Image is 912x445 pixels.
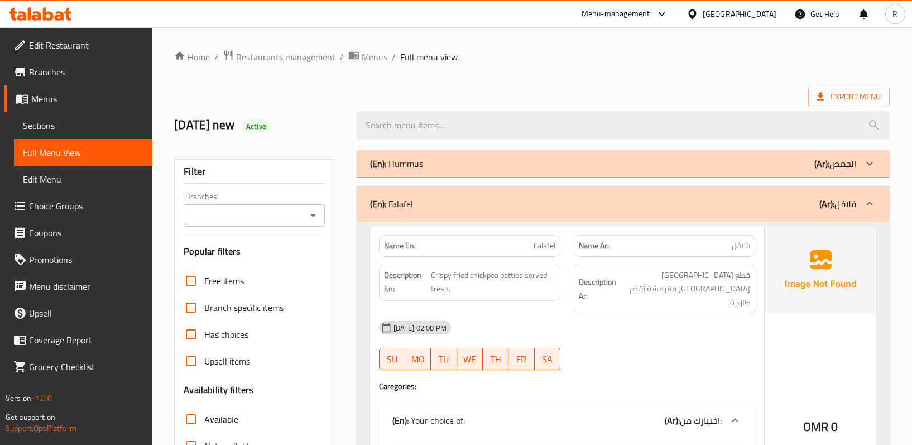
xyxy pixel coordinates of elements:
[305,208,321,223] button: Open
[357,111,890,140] input: search
[392,50,396,64] li: /
[508,348,534,370] button: FR
[4,219,152,246] a: Coupons
[184,245,324,258] h3: Popular filters
[384,269,429,296] strong: Description En:
[4,85,152,112] a: Menus
[831,416,838,438] span: 0
[4,59,152,85] a: Branches
[29,65,143,79] span: Branches
[819,197,856,210] p: فلافل
[814,155,829,172] b: (Ar):
[204,328,248,341] span: Has choices
[14,166,152,193] a: Edit Menu
[29,307,143,320] span: Upsell
[579,275,616,303] strong: Description Ar:
[4,353,152,380] a: Grocery Checklist
[370,195,386,212] b: (En):
[236,50,335,64] span: Restaurants management
[6,410,57,424] span: Get support on:
[223,50,335,64] a: Restaurants management
[389,323,451,333] span: [DATE] 02:08 PM
[400,50,458,64] span: Full menu view
[534,240,555,252] span: Falafel
[29,39,143,52] span: Edit Restaurant
[892,8,897,20] span: R
[535,348,560,370] button: SA
[204,274,244,288] span: Free items
[14,112,152,139] a: Sections
[29,199,143,213] span: Choice Groups
[23,119,143,132] span: Sections
[23,146,143,159] span: Full Menu View
[431,348,457,370] button: TU
[732,240,750,252] span: فلافل
[370,157,423,170] p: Hummus
[14,139,152,166] a: Full Menu View
[765,226,876,313] img: Ae5nvW7+0k+MAAAAAElFTkSuQmCC
[4,273,152,300] a: Menu disclaimer
[370,155,386,172] b: (En):
[340,50,344,64] li: /
[35,391,52,405] span: 1.0.0
[539,351,556,367] span: SA
[513,351,530,367] span: FR
[379,348,405,370] button: SU
[379,381,755,392] h4: Caregories:
[174,50,890,64] nav: breadcrumb
[483,348,508,370] button: TH
[4,327,152,353] a: Coverage Report
[487,351,504,367] span: TH
[808,87,890,107] span: Export Menu
[174,117,343,133] h2: [DATE] new
[4,32,152,59] a: Edit Restaurant
[29,360,143,374] span: Grocery Checklist
[29,280,143,293] span: Menu disclaimer
[23,173,143,186] span: Edit Menu
[462,351,478,367] span: WE
[817,90,881,104] span: Export Menu
[29,333,143,347] span: Coverage Report
[680,412,722,429] span: اختيارك من:
[174,50,210,64] a: Home
[29,253,143,266] span: Promotions
[814,157,856,170] p: الحمص
[6,391,33,405] span: Version:
[379,403,755,438] div: (En): Your choice of:(Ar):اختيارك من:
[457,348,483,370] button: WE
[4,300,152,327] a: Upsell
[803,416,828,438] span: OMR
[214,50,218,64] li: /
[204,355,250,368] span: Upsell items
[579,240,609,252] strong: Name Ar:
[204,301,284,314] span: Branch specific items
[431,269,555,296] span: Crispy fried chickpea patties served fresh.
[819,195,834,212] b: (Ar):
[370,197,413,210] p: Falafel
[29,226,143,240] span: Coupons
[665,412,680,429] b: (Ar):
[204,413,238,426] span: Available
[6,421,76,436] a: Support.OpsPlatform
[184,384,253,396] h3: Availability filters
[184,160,324,184] div: Filter
[362,50,387,64] span: Menus
[4,246,152,273] a: Promotions
[357,186,890,222] div: (En): Falafel(Ar):فلافل
[392,412,409,429] b: (En):
[384,351,401,367] span: SU
[582,7,650,21] div: Menu-management
[357,150,890,177] div: (En): Hummus(Ar):الحمص
[384,240,416,252] strong: Name En:
[410,351,426,367] span: MO
[348,50,387,64] a: Menus
[405,348,431,370] button: MO
[392,414,465,427] p: Your choice of:
[618,269,750,310] span: قطع حمص مقلية مقرمشة تُقدّم طازجة.
[4,193,152,219] a: Choice Groups
[242,121,271,132] span: Active
[435,351,452,367] span: TU
[31,92,143,106] span: Menus
[703,8,776,20] div: [GEOGRAPHIC_DATA]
